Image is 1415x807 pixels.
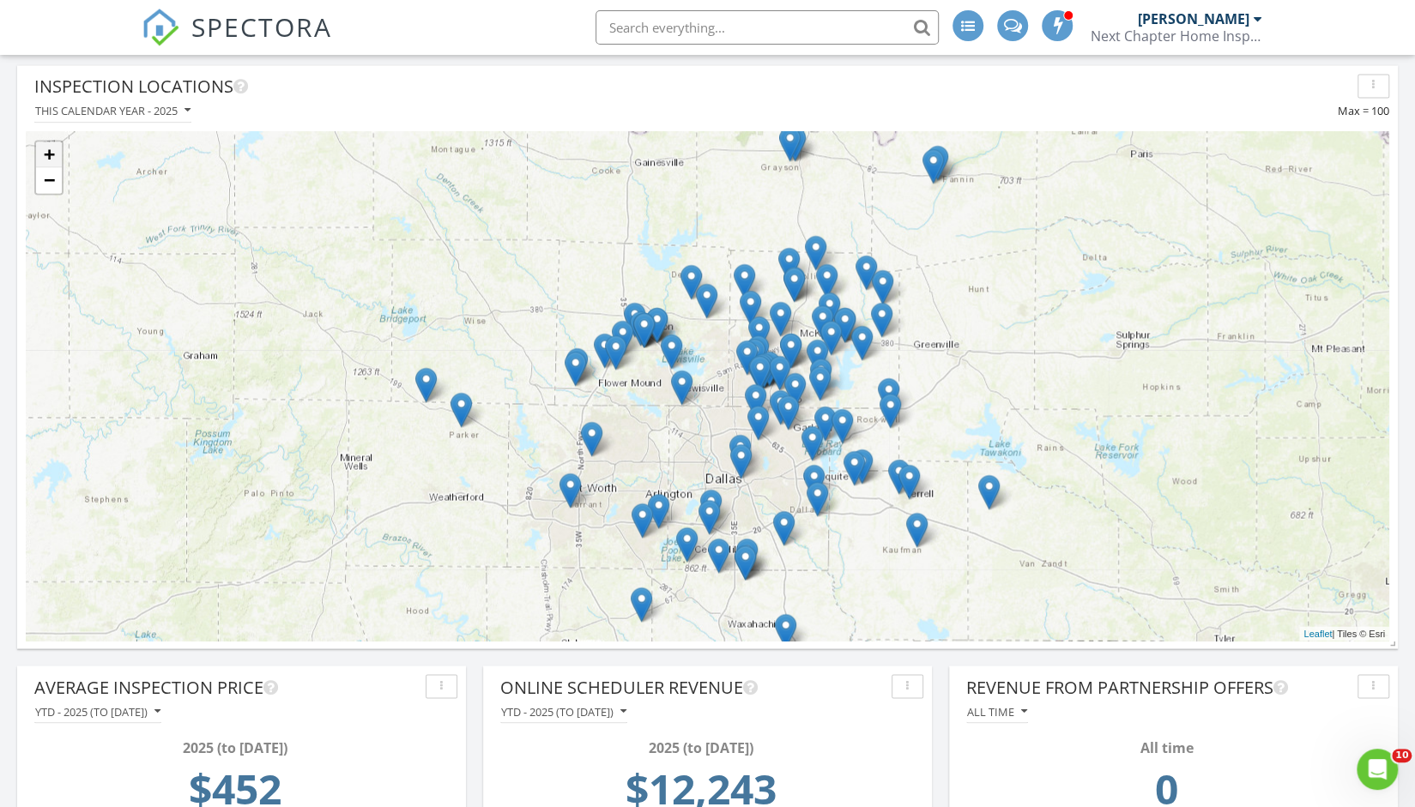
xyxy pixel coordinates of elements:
[35,705,160,717] div: YTD - 2025 (to [DATE])
[505,737,896,757] div: 2025 (to [DATE])
[500,674,885,700] div: Online Scheduler Revenue
[966,700,1028,723] button: All time
[36,142,62,167] a: Zoom in
[35,105,190,117] div: This calendar year - 2025
[1392,749,1412,762] span: 10
[36,167,62,193] a: Zoom out
[596,10,939,45] input: Search everything...
[1091,27,1262,45] div: Next Chapter Home Inspections
[500,700,627,723] button: YTD - 2025 (to [DATE])
[34,99,191,123] button: This calendar year - 2025
[142,9,179,46] img: The Best Home Inspection Software - Spectora
[967,705,1027,717] div: All time
[1357,749,1398,790] iframe: Intercom live chat
[501,705,626,717] div: YTD - 2025 (to [DATE])
[34,700,161,723] button: YTD - 2025 (to [DATE])
[971,737,1362,757] div: All time
[1138,10,1249,27] div: [PERSON_NAME]
[1303,628,1332,638] a: Leaflet
[966,674,1351,700] div: Revenue from Partnership Offers
[34,674,419,700] div: Average Inspection Price
[1299,626,1389,641] div: | Tiles © Esri
[34,74,1351,99] div: Inspection Locations
[142,23,332,59] a: SPECTORA
[191,9,332,45] span: SPECTORA
[1338,104,1389,117] span: Max = 100
[39,737,430,757] div: 2025 (to [DATE])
